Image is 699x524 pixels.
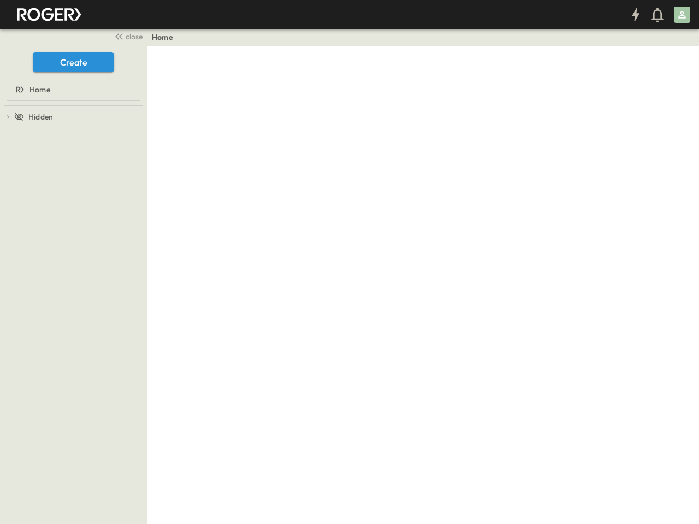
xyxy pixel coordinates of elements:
[126,31,143,42] span: close
[33,52,114,72] button: Create
[152,32,180,43] nav: breadcrumbs
[152,32,173,43] a: Home
[28,111,53,122] span: Hidden
[29,84,50,95] span: Home
[2,82,143,97] a: Home
[110,28,145,44] button: close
